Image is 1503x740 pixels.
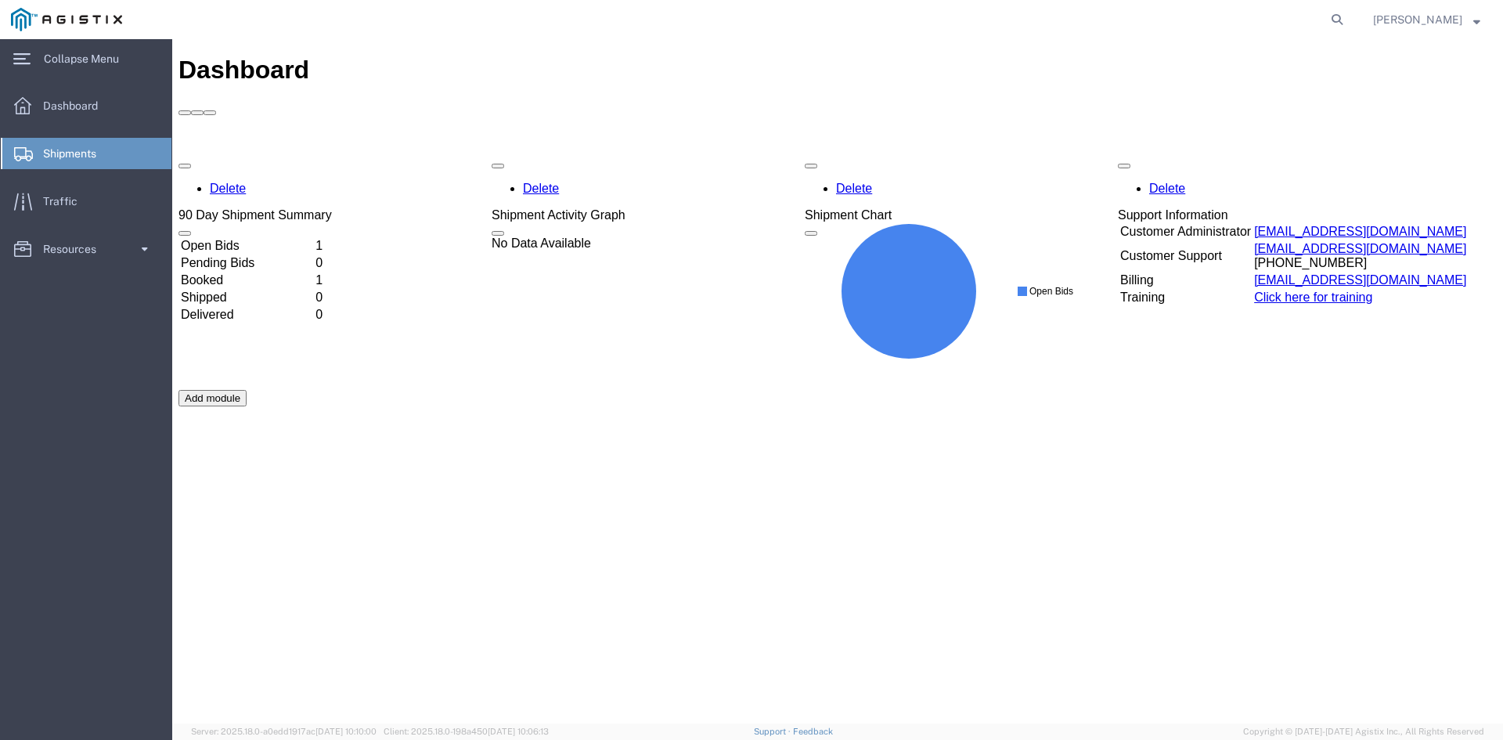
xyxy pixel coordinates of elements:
[384,727,549,736] span: Client: 2025.18.0-198a450
[1082,186,1294,199] a: [EMAIL_ADDRESS][DOMAIN_NAME]
[1372,10,1481,29] button: [PERSON_NAME]
[43,90,109,121] span: Dashboard
[664,143,700,156] a: Delete
[44,43,130,74] span: Collapse Menu
[977,143,1013,156] a: Delete
[793,727,833,736] a: Feedback
[947,251,1079,266] td: Training
[225,84,269,95] text: Open Bids
[319,169,453,183] div: Shipment Activity Graph
[315,727,377,736] span: [DATE] 10:10:00
[946,169,1296,183] div: Support Information
[1,233,171,265] a: Resources
[1243,725,1484,738] span: Copyright © [DATE]-[DATE] Agistix Inc., All Rights Reserved
[1,186,171,217] a: Traffic
[1,90,171,121] a: Dashboard
[1082,234,1294,247] a: [EMAIL_ADDRESS][DOMAIN_NAME]
[488,727,549,736] span: [DATE] 10:06:13
[1,138,171,169] a: Shipments
[319,197,453,211] div: No Data Available
[43,186,88,217] span: Traffic
[754,727,793,736] a: Support
[351,143,387,156] a: Delete
[6,351,74,367] button: Add module
[947,202,1079,232] td: Customer Support
[11,8,122,31] img: logo
[172,39,1503,724] iframe: FS Legacy Container
[43,138,107,169] span: Shipments
[947,185,1079,200] td: Customer Administrator
[1373,11,1462,28] span: Brian Vasquez
[1081,202,1295,232] td: [PHONE_NUMBER]
[43,233,107,265] span: Resources
[1082,251,1200,265] a: Click here for training
[1082,203,1294,216] a: [EMAIL_ADDRESS][DOMAIN_NAME]
[947,233,1079,249] td: Billing
[191,727,377,736] span: Server: 2025.18.0-a0edd1917ac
